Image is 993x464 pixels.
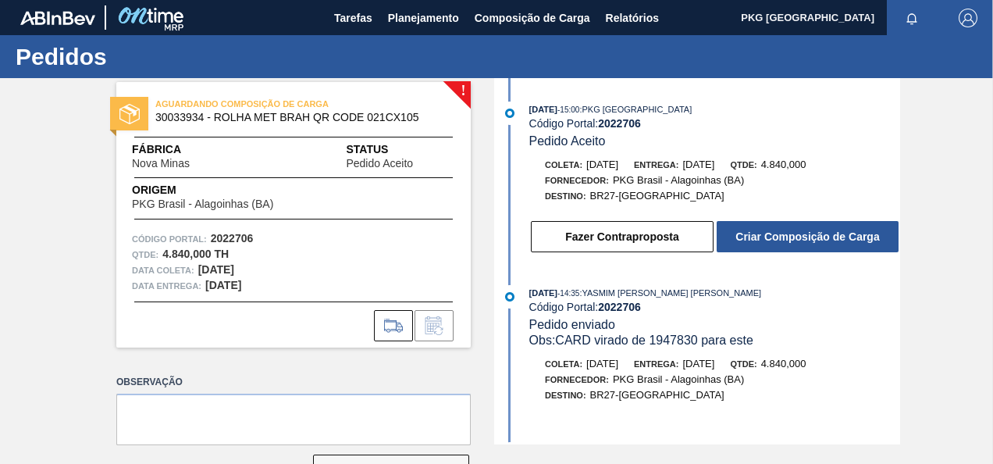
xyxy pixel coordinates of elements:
span: 4.840,000 [761,358,806,369]
span: PKG Brasil - Alagoinhas (BA) [132,198,273,210]
div: Código Portal: [529,117,900,130]
span: Tarefas [334,9,372,27]
strong: 2022706 [598,117,641,130]
span: Entrega: [634,359,678,369]
img: status [119,104,140,124]
span: Qtde: [730,160,756,170]
span: Pedido Aceito [346,158,413,170]
span: Fornecedor: [545,176,609,185]
div: Ir para Composição de Carga [374,310,413,341]
img: atual [505,292,514,302]
span: [DATE] [529,105,557,114]
span: [DATE] [529,288,557,298]
span: Fábrica [132,141,239,158]
span: [DATE] [682,358,714,369]
span: Nova Minas [132,158,190,170]
strong: [DATE] [205,279,241,291]
strong: 4.840,000 TH [162,248,229,260]
label: Observação [116,371,471,394]
button: Notificações [887,7,937,29]
span: Entrega: [634,160,678,170]
button: Criar Composição de Carga [717,221,899,252]
strong: 2022706 [598,301,641,313]
span: PKG Brasil - Alagoinhas (BA) [613,174,744,186]
span: PKG Brasil - Alagoinhas (BA) [613,373,744,385]
span: Destino: [545,391,586,400]
strong: 2022706 [211,232,254,244]
span: Data coleta: [132,262,194,278]
span: Composição de Carga [475,9,590,27]
span: Qtde: [730,359,756,369]
span: Destino: [545,191,586,201]
img: atual [505,109,514,118]
img: TNhmsLtSVTkK8tSr43FrP2fwEKptu5GPRR3wAAAABJRU5ErkJggg== [20,11,95,25]
div: Informar alteração no pedido [415,310,454,341]
span: Coleta: [545,160,582,170]
span: 4.840,000 [761,159,806,170]
span: Coleta: [545,359,582,369]
span: Origem [132,182,318,198]
span: - 14:35 [557,289,579,298]
span: [DATE] [682,159,714,170]
span: 30033934 - ROLHA MET BRAH QR CODE 021CX105 [155,112,439,123]
span: Status [346,141,455,158]
strong: [DATE] [198,263,234,276]
span: AGUARDANDO COMPOSIÇÃO DE CARGA [155,96,374,112]
span: : YASMIM [PERSON_NAME] [PERSON_NAME] [579,288,761,298]
span: [DATE] [586,358,618,369]
span: BR27-[GEOGRAPHIC_DATA] [590,190,724,202]
span: : PKG [GEOGRAPHIC_DATA] [579,105,692,114]
span: Pedido enviado [529,318,615,331]
span: Qtde : [132,247,158,262]
span: - 15:00 [557,105,579,114]
span: Pedido Aceito [529,134,606,148]
h1: Pedidos [16,48,293,66]
span: Planejamento [388,9,459,27]
button: Fazer Contraproposta [531,221,714,252]
span: Código Portal: [132,231,207,247]
span: Obs: CARD virado de 1947830 para este [529,334,753,347]
div: Código Portal: [529,301,900,313]
img: Logout [959,9,977,27]
span: BR27-[GEOGRAPHIC_DATA] [590,389,724,401]
span: Relatórios [606,9,659,27]
span: [DATE] [586,159,618,170]
span: Data entrega: [132,278,201,294]
span: Fornecedor: [545,375,609,384]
